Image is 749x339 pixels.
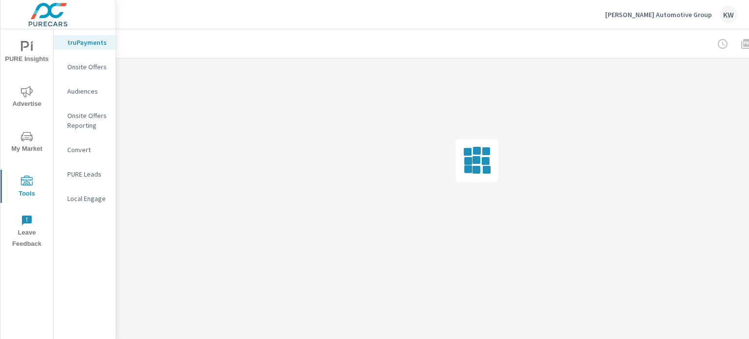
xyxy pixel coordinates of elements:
div: Onsite Offers Reporting [54,108,116,133]
span: My Market [3,131,50,155]
p: [PERSON_NAME] Automotive Group [605,10,712,19]
div: KW [720,6,737,23]
span: PURE Insights [3,41,50,65]
p: Onsite Offers [67,62,108,72]
p: Onsite Offers Reporting [67,111,108,130]
span: Tools [3,176,50,199]
div: Onsite Offers [54,60,116,74]
p: Local Engage [67,194,108,203]
div: Convert [54,142,116,157]
p: Audiences [67,86,108,96]
p: PURE Leads [67,169,108,179]
p: Convert [67,145,108,155]
p: truPayments [67,38,108,47]
div: Audiences [54,84,116,99]
div: truPayments [54,35,116,50]
span: Leave Feedback [3,215,50,250]
span: Advertise [3,86,50,110]
div: nav menu [0,29,53,254]
div: Local Engage [54,191,116,206]
div: PURE Leads [54,167,116,181]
